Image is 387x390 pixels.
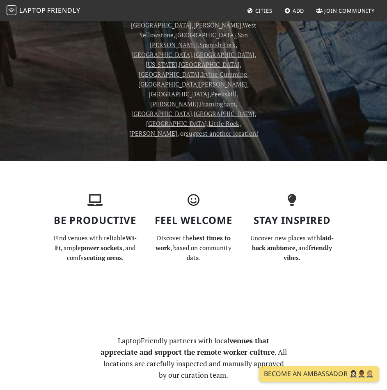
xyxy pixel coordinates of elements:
[149,214,238,226] h3: Feel Welcome
[259,366,379,382] a: Become an Ambassador 🤵🏻‍♀️🤵🏾‍♂️🤵🏼‍♀️
[51,214,140,226] h3: Be Productive
[156,234,231,252] strong: best times to work
[55,234,137,252] strong: Wi-Fi
[255,7,273,14] span: Cities
[211,90,237,98] a: Peekskill
[51,233,140,262] p: Find venues with reliable , ample , and comfy .
[149,233,238,262] p: Discover the , based on community data.
[138,80,247,88] a: [GEOGRAPHIC_DATA][PERSON_NAME]
[146,50,256,68] a: [GEOGRAPHIC_DATA], [US_STATE]
[220,70,247,78] a: Cumming
[149,90,209,98] a: [GEOGRAPHIC_DATA]
[47,6,80,15] span: Friendly
[199,41,236,49] a: Spanish Fork
[208,119,239,128] a: Little Rock
[179,60,240,68] a: [GEOGRAPHIC_DATA]
[175,31,236,39] a: [GEOGRAPHIC_DATA]
[186,129,258,137] a: suggest another location!
[131,109,192,118] a: [GEOGRAPHIC_DATA]
[150,100,198,108] a: [PERSON_NAME]
[81,244,122,252] strong: power sockets
[131,21,192,29] a: [GEOGRAPHIC_DATA]
[146,119,207,128] a: [GEOGRAPHIC_DATA]
[293,7,305,14] span: Add
[19,6,46,15] span: Laptop
[150,31,248,49] a: San [PERSON_NAME]
[139,70,199,78] a: [GEOGRAPHIC_DATA]
[324,7,375,14] span: Join Community
[7,5,16,15] img: LaptopFriendly
[281,3,308,18] a: Add
[313,3,378,18] a: Join Community
[244,3,276,18] a: Cities
[252,234,334,252] strong: laid-back ambiance
[248,233,337,262] p: Uncover new places with , and .
[284,244,332,262] strong: friendly vibes
[84,253,122,262] strong: seating areas
[139,21,256,39] a: West Yellowstone
[129,129,177,137] a: [PERSON_NAME]
[193,21,241,29] a: [PERSON_NAME]
[248,214,337,226] h3: Stay Inspired
[201,70,218,78] a: Irvine
[7,4,80,18] a: LaptopFriendly LaptopFriendly
[131,50,192,59] a: [GEOGRAPHIC_DATA]
[100,335,287,381] p: LaptopFriendly partners with local . All locations are carefully inspected and manually approved ...
[200,100,236,108] a: Framingham
[194,109,254,118] a: [GEOGRAPHIC_DATA]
